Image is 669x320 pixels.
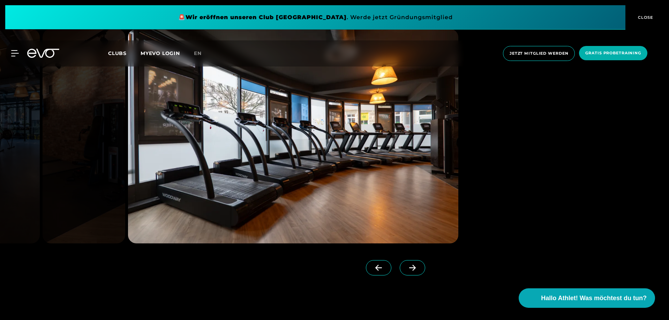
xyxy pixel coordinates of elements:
[636,14,653,21] span: CLOSE
[194,49,210,57] a: en
[108,50,127,56] span: Clubs
[43,29,125,243] img: evofitness
[541,294,647,303] span: Hallo Athlet! Was möchtest du tun?
[519,288,655,308] button: Hallo Athlet! Was möchtest du tun?
[501,46,577,61] a: Jetzt Mitglied werden
[510,50,568,56] span: Jetzt Mitglied werden
[194,50,202,56] span: en
[625,5,664,30] button: CLOSE
[585,50,641,56] span: Gratis Probetraining
[108,50,141,56] a: Clubs
[577,46,649,61] a: Gratis Probetraining
[128,29,458,243] img: evofitness
[141,50,180,56] a: MYEVO LOGIN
